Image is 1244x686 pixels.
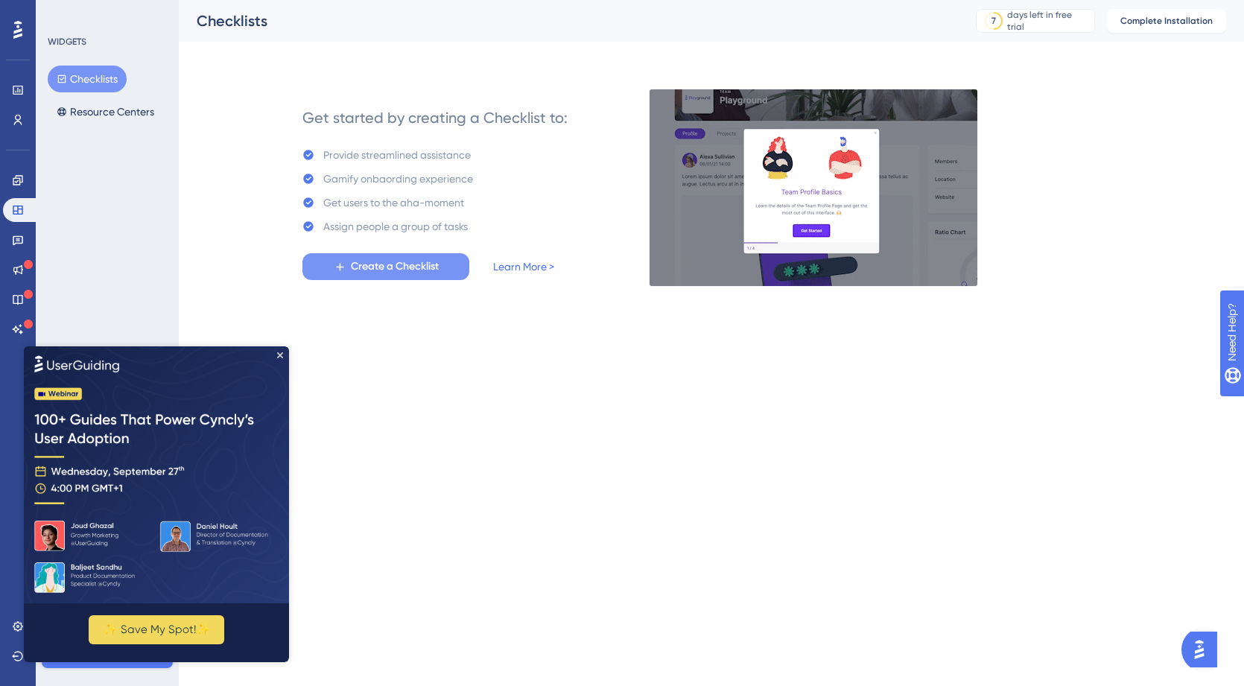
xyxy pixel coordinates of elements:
[65,269,200,298] button: ✨ Save My Spot!✨
[197,10,939,31] div: Checklists
[323,146,471,164] div: Provide streamlined assistance
[48,66,127,92] button: Checklists
[48,36,86,48] div: WIDGETS
[1120,15,1213,27] span: Complete Installation
[351,258,439,276] span: Create a Checklist
[1007,9,1090,33] div: days left in free trial
[649,89,978,287] img: e28e67207451d1beac2d0b01ddd05b56.gif
[302,253,469,280] button: Create a Checklist
[323,217,468,235] div: Assign people a group of tasks
[1107,9,1226,33] button: Complete Installation
[1181,627,1226,672] iframe: UserGuiding AI Assistant Launcher
[323,170,473,188] div: Gamify onbaording experience
[493,258,554,276] a: Learn More >
[253,6,259,12] div: Close Preview
[991,15,996,27] div: 7
[323,194,464,212] div: Get users to the aha-moment
[35,4,93,22] span: Need Help?
[302,107,568,128] div: Get started by creating a Checklist to:
[48,98,163,125] button: Resource Centers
